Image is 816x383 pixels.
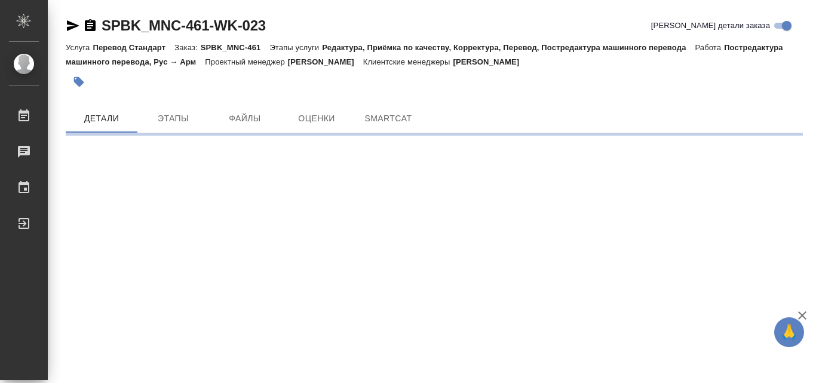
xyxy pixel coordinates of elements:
[93,43,174,52] p: Перевод Стандарт
[322,43,695,52] p: Редактура, Приёмка по качеству, Корректура, Перевод, Постредактура машинного перевода
[145,111,202,126] span: Этапы
[66,43,783,66] p: Постредактура машинного перевода, Рус → Арм
[779,320,799,345] span: 🙏
[205,57,287,66] p: Проектный менеджер
[73,111,130,126] span: Детали
[216,111,274,126] span: Файлы
[269,43,322,52] p: Этапы услуги
[288,111,345,126] span: Оценки
[453,57,528,66] p: [PERSON_NAME]
[774,317,804,347] button: 🙏
[102,17,266,33] a: SPBK_MNC-461-WK-023
[360,111,417,126] span: SmartCat
[66,69,92,95] button: Добавить тэг
[66,19,80,33] button: Скопировать ссылку для ЯМессенджера
[363,57,453,66] p: Клиентские менеджеры
[201,43,270,52] p: SPBK_MNC-461
[695,43,725,52] p: Работа
[66,43,93,52] p: Услуга
[83,19,97,33] button: Скопировать ссылку
[651,20,770,32] span: [PERSON_NAME] детали заказа
[174,43,200,52] p: Заказ:
[288,57,363,66] p: [PERSON_NAME]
